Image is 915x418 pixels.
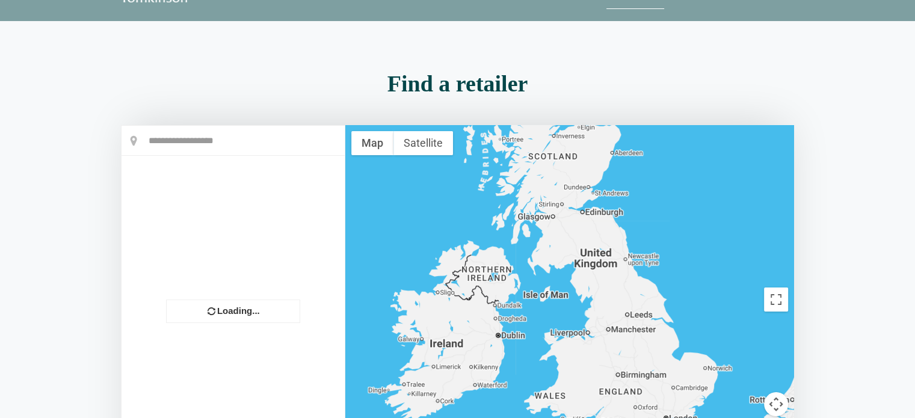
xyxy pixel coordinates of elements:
[764,287,788,312] button: Toggle fullscreen view
[764,392,788,416] button: Map camera controls
[351,131,393,155] button: Show street map
[166,300,300,323] div: Loading...
[121,72,795,95] h2: Find a retailer
[393,131,453,155] button: Show satellite imagery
